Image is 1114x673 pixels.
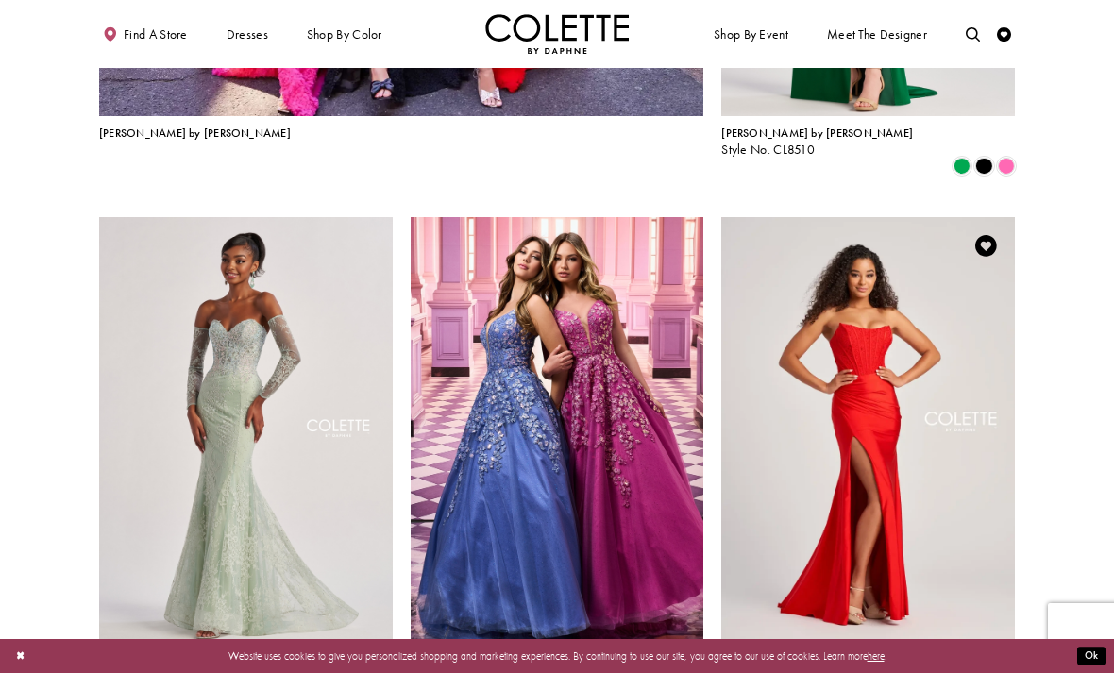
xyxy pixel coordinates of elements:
[993,14,1015,54] a: Check Wishlist
[103,647,1011,665] p: Website uses cookies to give you personalized shopping and marketing experiences. By continuing t...
[721,127,913,158] div: Colette by Daphne Style No. CL8510
[823,14,931,54] a: Meet the designer
[710,14,791,54] span: Shop By Event
[124,27,188,42] span: Find a store
[971,231,1002,261] a: Add to Wishlist
[998,158,1015,175] i: Pink
[227,27,268,42] span: Dresses
[485,14,629,54] img: Colette by Daphne
[721,142,815,158] span: Style No. CL8510
[485,14,629,54] a: Visit Home Page
[954,158,971,175] i: Emerald
[714,27,788,42] span: Shop By Event
[1077,648,1106,665] button: Submit Dialog
[307,27,382,42] span: Shop by color
[975,158,992,175] i: Black
[99,14,191,54] a: Find a store
[827,27,927,42] span: Meet the designer
[721,126,913,141] span: [PERSON_NAME] by [PERSON_NAME]
[223,14,272,54] span: Dresses
[411,217,704,644] a: Visit Colette by Daphne Style No. CL8420 Page
[99,126,291,141] span: [PERSON_NAME] by [PERSON_NAME]
[962,14,984,54] a: Toggle search
[721,217,1015,644] a: Visit Colette by Daphne Style No. CL5158 Page
[99,217,393,644] a: Visit Colette by Daphne Style No. CL8415 Page
[303,14,385,54] span: Shop by color
[8,644,32,669] button: Close Dialog
[868,649,885,663] a: here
